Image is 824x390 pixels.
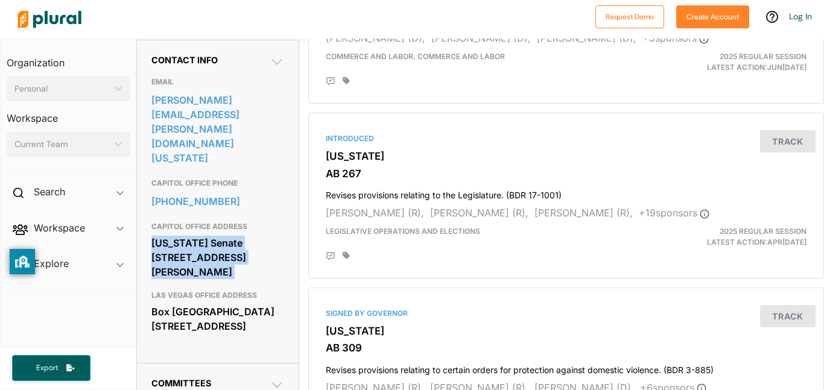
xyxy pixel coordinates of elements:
[326,342,807,354] h3: AB 309
[151,378,211,388] span: Committees
[326,308,807,319] div: Signed by Governor
[12,355,90,381] button: Export
[151,303,284,335] div: Box [GEOGRAPHIC_DATA][STREET_ADDRESS]
[151,176,284,190] h3: CAPITOL OFFICE PHONE
[151,75,284,89] h3: EMAIL
[10,249,35,274] button: privacy banner
[326,133,807,144] div: Introduced
[343,77,350,85] div: Add tags
[676,5,749,28] button: Create Account
[720,52,807,61] span: 2025 Regular Session
[7,101,130,127] h3: Workspace
[639,207,709,219] span: + 19 sponsor s
[326,184,807,201] h4: Revises provisions relating to the Legislature. (BDR 17-1001)
[649,226,816,248] div: Latest Action: Apr[DATE]
[151,234,284,281] div: [US_STATE] Senate [STREET_ADDRESS][PERSON_NAME]
[720,227,807,236] span: 2025 Regular Session
[326,52,505,61] span: Commerce and Labor, Commerce and Labor
[326,227,480,236] span: Legislative Operations and Elections
[649,51,816,73] div: Latest Action: Jun[DATE]
[34,185,65,198] h2: Search
[14,138,110,151] div: Current Team
[7,45,130,72] h3: Organization
[595,10,664,22] a: Request Demo
[14,83,110,95] div: Personal
[534,207,633,219] span: [PERSON_NAME] (R),
[789,11,812,22] a: Log In
[595,5,664,28] button: Request Demo
[151,219,284,234] h3: CAPITOL OFFICE ADDRESS
[151,55,218,65] span: Contact Info
[676,10,749,22] a: Create Account
[760,130,816,153] button: Track
[151,192,284,210] a: [PHONE_NUMBER]
[343,251,350,260] div: Add tags
[326,325,807,337] h3: [US_STATE]
[326,359,807,376] h4: Revises provisions relating to certain orders for protection against domestic violence. (BDR 3-885)
[326,77,335,86] div: Add Position Statement
[430,207,528,219] span: [PERSON_NAME] (R),
[151,288,284,303] h3: LAS VEGAS OFFICE ADDRESS
[28,363,66,373] span: Export
[642,32,709,44] span: + 5 sponsor s
[326,168,807,180] h3: AB 267
[326,150,807,162] h3: [US_STATE]
[760,305,816,327] button: Track
[537,32,636,44] span: [PERSON_NAME] (D),
[326,251,335,261] div: Add Position Statement
[151,91,284,167] a: [PERSON_NAME][EMAIL_ADDRESS][PERSON_NAME][DOMAIN_NAME][US_STATE]
[326,207,424,219] span: [PERSON_NAME] (R),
